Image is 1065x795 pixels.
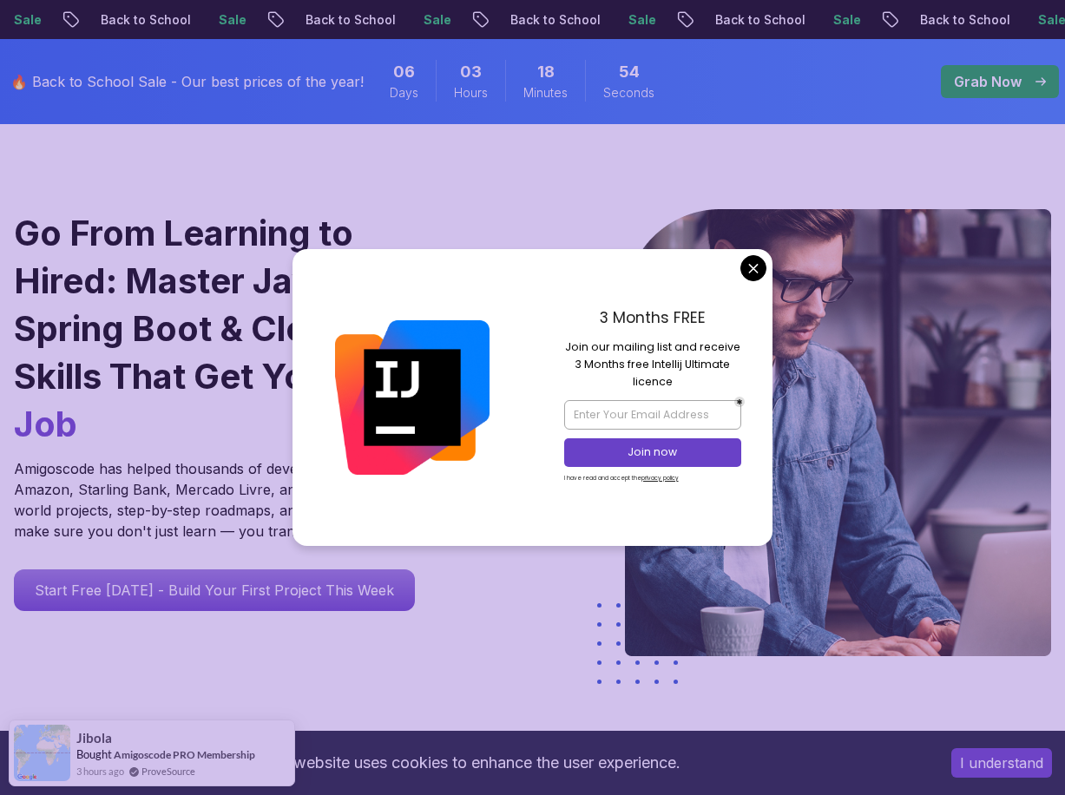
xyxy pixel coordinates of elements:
span: 54 Seconds [619,60,640,84]
span: Bought [76,747,112,761]
a: ProveSource [141,764,195,779]
a: Amigoscode PRO Membership [114,748,255,761]
p: Back to School [87,11,205,29]
button: Accept cookies [951,748,1052,778]
p: Sale [410,11,465,29]
p: Grab Now [954,71,1022,92]
span: Job [14,403,77,445]
p: Sale [205,11,260,29]
span: Jibola [76,731,112,746]
p: Back to School [906,11,1024,29]
span: 18 Minutes [537,60,555,84]
p: Amigoscode has helped thousands of developers land roles at Amazon, Starling Bank, Mercado Livre,... [14,458,430,542]
p: Back to School [292,11,410,29]
p: Back to School [496,11,615,29]
span: 3 hours ago [76,764,124,779]
span: Seconds [603,84,654,102]
div: This website uses cookies to enhance the user experience. [13,744,925,782]
p: Back to School [701,11,819,29]
p: Sale [615,11,670,29]
span: Days [390,84,418,102]
span: 3 Hours [460,60,482,84]
span: Hours [454,84,488,102]
img: provesource social proof notification image [14,725,70,781]
p: 🔥 Back to School Sale - Our best prices of the year! [10,71,364,92]
span: 6 Days [393,60,415,84]
img: hero [625,209,1051,656]
p: Sale [819,11,875,29]
a: Start Free [DATE] - Build Your First Project This Week [14,569,415,611]
span: Minutes [523,84,568,102]
h1: Go From Learning to Hired: Master Java, Spring Boot & Cloud Skills That Get You the [14,209,430,448]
